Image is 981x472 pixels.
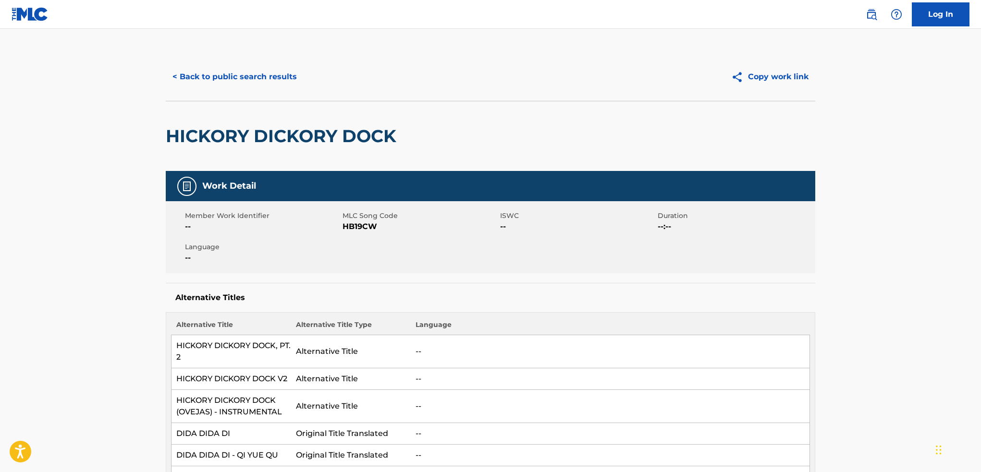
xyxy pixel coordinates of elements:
[291,423,411,445] td: Original Title Translated
[181,181,193,192] img: Work Detail
[912,2,969,26] a: Log In
[500,221,655,232] span: --
[343,221,498,232] span: HB19CW
[12,7,49,21] img: MLC Logo
[175,293,806,303] h5: Alternative Titles
[291,335,411,368] td: Alternative Title
[172,335,291,368] td: HICKORY DICKORY DOCK, PT. 2
[343,211,498,221] span: MLC Song Code
[291,320,411,335] th: Alternative Title Type
[185,221,340,232] span: --
[411,368,810,390] td: --
[658,211,813,221] span: Duration
[936,436,942,464] div: Drag
[866,9,877,20] img: search
[166,125,401,147] h2: HICKORY DICKORY DOCK
[185,242,340,252] span: Language
[185,252,340,264] span: --
[500,211,655,221] span: ISWC
[291,445,411,466] td: Original Title Translated
[411,320,810,335] th: Language
[185,211,340,221] span: Member Work Identifier
[891,9,902,20] img: help
[933,426,981,472] iframe: Chat Widget
[172,368,291,390] td: HICKORY DICKORY DOCK V2
[291,390,411,423] td: Alternative Title
[202,181,256,192] h5: Work Detail
[291,368,411,390] td: Alternative Title
[172,423,291,445] td: DIDA DIDA DI
[172,445,291,466] td: DIDA DIDA DI - QI YUE QU
[658,221,813,232] span: --:--
[724,65,815,89] button: Copy work link
[731,71,748,83] img: Copy work link
[166,65,304,89] button: < Back to public search results
[411,445,810,466] td: --
[411,390,810,423] td: --
[172,320,291,335] th: Alternative Title
[411,423,810,445] td: --
[172,390,291,423] td: HICKORY DICKORY DOCK (OVEJAS) - INSTRUMENTAL
[887,5,906,24] div: Help
[411,335,810,368] td: --
[862,5,881,24] a: Public Search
